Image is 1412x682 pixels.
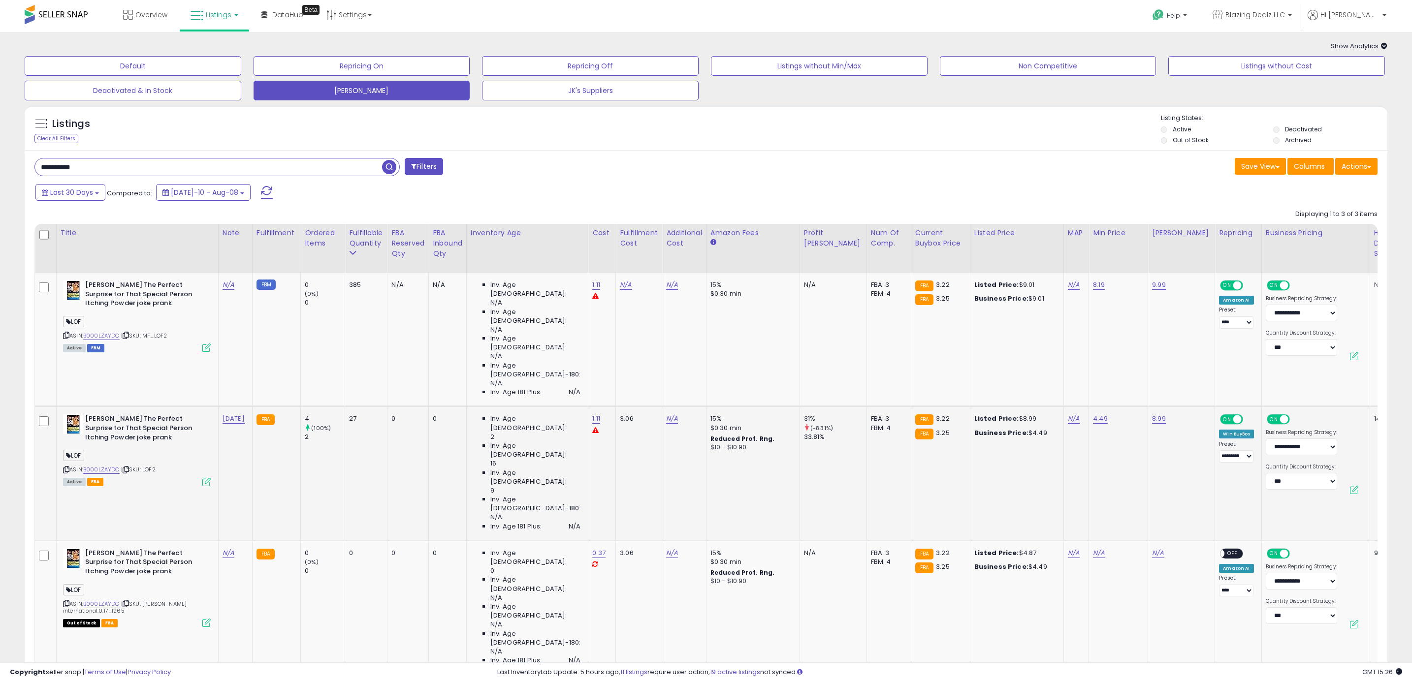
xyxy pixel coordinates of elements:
b: Business Price: [974,562,1028,571]
div: $4.49 [974,562,1056,571]
div: 0 [305,280,345,289]
span: ON [1268,415,1280,424]
small: FBA [915,562,933,573]
a: Terms of Use [84,667,126,677]
small: Amazon Fees. [710,238,716,247]
span: 3.25 [936,294,950,303]
a: 4.49 [1093,414,1108,424]
span: 3.25 [936,428,950,437]
span: Inv. Age [DEMOGRAPHIC_DATA]: [490,602,580,620]
label: Quantity Discount Strategy: [1266,464,1337,470]
div: Cost [592,228,611,238]
span: Blazing Dealz LLC [1225,10,1285,20]
button: [PERSON_NAME] [254,81,470,100]
span: Inv. Age [DEMOGRAPHIC_DATA]: [490,414,580,432]
button: Deactivated & In Stock [25,81,241,100]
a: N/A [1068,414,1080,424]
span: OFF [1242,415,1257,424]
b: Listed Price: [974,414,1019,423]
div: 15% [710,549,792,558]
a: 0.37 [592,548,606,558]
small: FBA [915,429,933,439]
div: 15% [710,280,792,289]
div: [PERSON_NAME] [1152,228,1211,238]
div: Min Price [1093,228,1144,238]
a: [DATE] [223,414,245,424]
span: OFF [1288,281,1304,290]
a: 19 active listings [710,667,760,677]
div: Fulfillable Quantity [349,228,383,248]
div: Tooltip anchor [302,5,320,15]
span: 9 [490,486,494,495]
div: $4.49 [974,429,1056,437]
a: B000LZAYDC [83,600,120,608]
div: ASIN: [63,414,211,485]
div: MAP [1068,228,1085,238]
span: Hi [PERSON_NAME] [1320,10,1380,20]
span: N/A [490,513,502,522]
div: 33.81% [804,433,866,441]
small: (0%) [305,290,319,298]
div: $0.30 min [710,289,792,298]
label: Out of Stock [1173,136,1209,144]
a: N/A [1068,280,1080,290]
div: Num of Comp. [871,228,907,248]
span: ON [1268,549,1280,558]
div: N/A [1374,280,1407,289]
span: OFF [1288,415,1304,424]
button: Repricing Off [482,56,699,76]
a: 1.11 [592,280,600,290]
div: Fulfillment Cost [620,228,658,248]
span: FBA [87,478,104,486]
div: 93.30 [1374,549,1407,558]
span: LOF [63,584,84,595]
a: 8.19 [1093,280,1105,290]
div: 0 [433,414,459,423]
small: FBA [915,414,933,425]
div: 0 [391,414,421,423]
b: Reduced Prof. Rng. [710,568,775,577]
span: LOF [63,450,84,461]
button: Save View [1235,158,1286,175]
div: 2 [305,433,345,441]
button: Repricing On [254,56,470,76]
span: 2025-09-9 15:26 GMT [1362,667,1402,677]
span: 3.25 [936,562,950,571]
a: 8.99 [1152,414,1166,424]
div: 0 [305,549,345,558]
button: JK's Suppliers [482,81,699,100]
span: Inv. Age [DEMOGRAPHIC_DATA]: [490,441,580,459]
div: Current Buybox Price [915,228,966,248]
div: $0.30 min [710,424,792,433]
img: 514L0yw2CcL._SL40_.jpg [63,280,83,300]
span: ON [1268,281,1280,290]
button: Default [25,56,241,76]
a: N/A [666,280,678,290]
button: Non Competitive [940,56,1156,76]
a: 9.99 [1152,280,1166,290]
span: N/A [490,379,502,388]
span: Help [1167,11,1180,20]
button: Columns [1287,158,1334,175]
div: 0 [305,566,345,575]
div: $9.01 [974,280,1056,289]
span: Inv. Age 181 Plus: [490,522,542,531]
div: Ordered Items [305,228,341,248]
span: 2 [490,433,494,441]
div: 4 [305,414,345,423]
span: N/A [490,298,502,307]
button: Listings without Min/Max [711,56,928,76]
a: 11 listings [620,667,647,677]
span: | SKU: LOF2 [121,465,156,473]
label: Active [1173,125,1191,133]
div: Amazon AI [1219,296,1253,305]
button: [DATE]-10 - Aug-08 [156,184,251,201]
div: FBA inbound Qty [433,228,462,259]
label: Archived [1285,136,1312,144]
div: Preset: [1219,307,1254,328]
button: Listings without Cost [1168,56,1385,76]
i: Get Help [1152,9,1164,21]
b: Listed Price: [974,280,1019,289]
a: 1.11 [592,414,600,424]
span: 16 [490,459,496,468]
